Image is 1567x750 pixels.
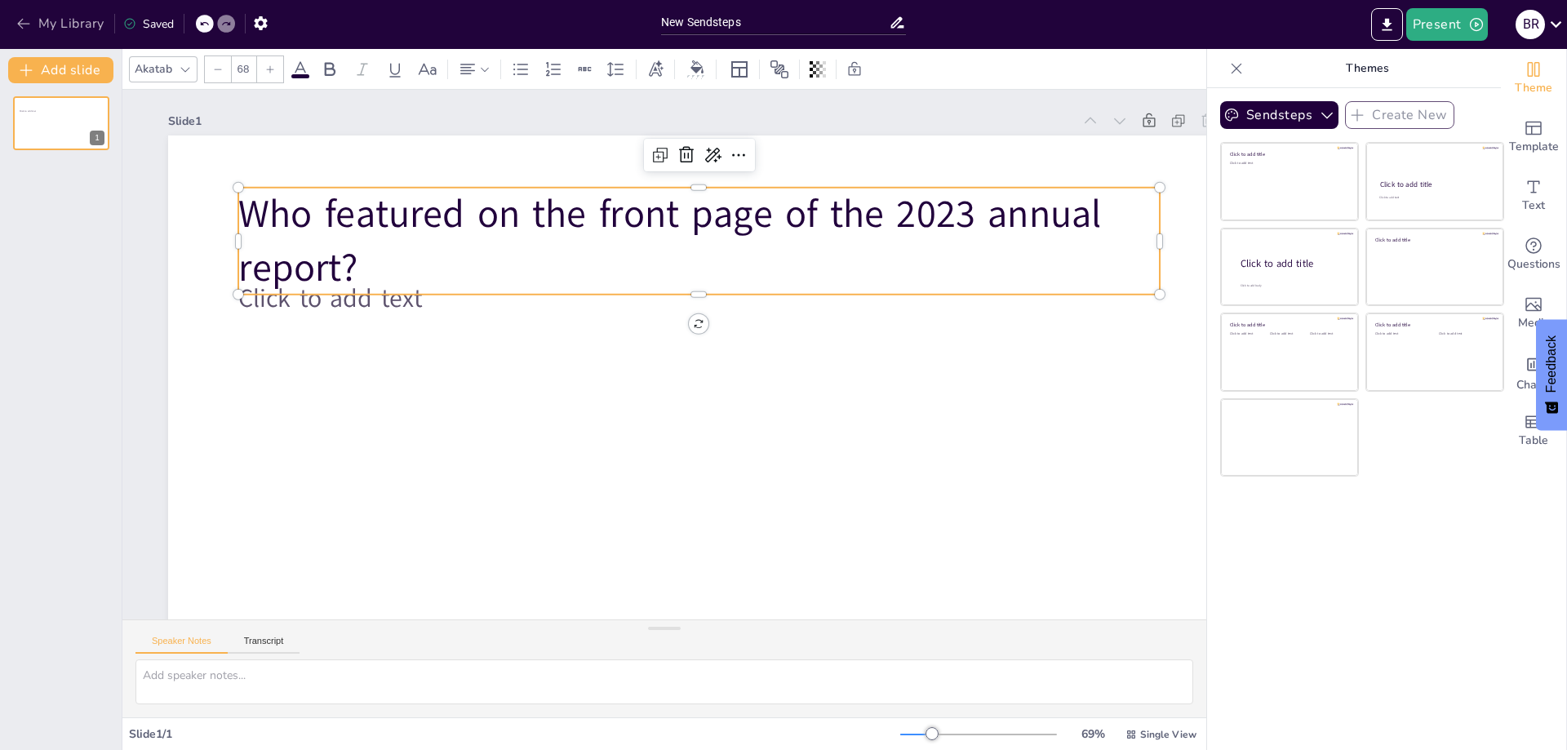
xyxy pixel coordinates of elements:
[1519,432,1548,450] span: Table
[685,60,709,78] div: Background color
[1518,314,1550,332] span: Media
[1073,726,1112,742] div: 69 %
[1516,376,1551,394] span: Charts
[1140,728,1196,741] span: Single View
[1375,236,1492,242] div: Click to add title
[1516,10,1545,39] div: B R
[1439,332,1490,336] div: Click to add text
[1345,101,1454,129] button: Create New
[1536,319,1567,430] button: Feedback - Show survey
[1522,197,1545,215] span: Text
[1220,101,1338,129] button: Sendsteps
[1250,49,1485,88] p: Themes
[1507,255,1560,273] span: Questions
[1501,402,1566,460] div: Add a table
[1501,49,1566,108] div: Change the overall theme
[1241,257,1345,271] div: Click to add title
[20,109,36,113] span: Click to add text
[123,16,174,32] div: Saved
[8,57,113,83] button: Add slide
[1379,196,1488,200] div: Click to add text
[1371,8,1403,41] button: Export to PowerPoint
[12,11,111,37] button: My Library
[1380,180,1489,189] div: Click to add title
[1501,108,1566,166] div: Add ready made slides
[1270,332,1307,336] div: Click to add text
[1230,162,1347,166] div: Click to add text
[643,56,668,82] div: Text effects
[1375,322,1492,328] div: Click to add title
[226,16,1114,219] div: Slide 1
[726,56,752,82] div: Layout
[260,103,1126,333] span: Who featured on the front page of the 2023 annual report?
[1310,332,1347,336] div: Click to add text
[1230,332,1267,336] div: Click to add text
[1230,322,1347,328] div: Click to add title
[129,726,900,742] div: Slide 1 / 1
[770,60,789,79] span: Position
[90,131,104,145] div: 1
[1241,284,1343,288] div: Click to add body
[1406,8,1488,41] button: Present
[1501,225,1566,284] div: Get real-time input from your audience
[1375,332,1427,336] div: Click to add text
[135,636,228,654] button: Speaker Notes
[1544,335,1559,393] span: Feedback
[1230,151,1347,158] div: Click to add title
[1515,79,1552,97] span: Theme
[1509,138,1559,156] span: Template
[1501,343,1566,402] div: Add charts and graphs
[131,58,175,80] div: Akatab
[13,96,109,150] div: 1
[1501,166,1566,225] div: Add text boxes
[661,11,889,34] input: Insert title
[1516,8,1545,41] button: B R
[228,636,300,654] button: Transcript
[1501,284,1566,343] div: Add images, graphics, shapes or video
